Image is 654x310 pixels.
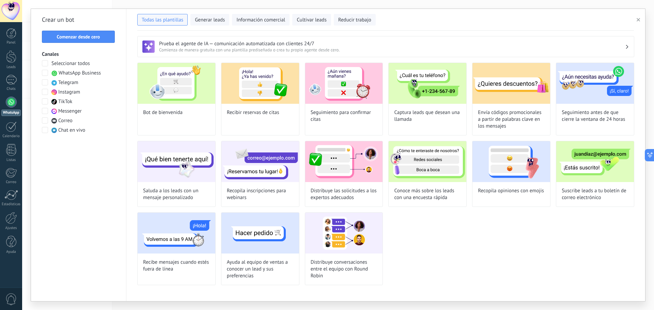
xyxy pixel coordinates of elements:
img: Seguimiento antes de que cierre la ventana de 24 horas [556,63,634,104]
img: Saluda a los leads con un mensaje personalizado [138,141,215,182]
span: Chat en vivo [58,127,85,134]
span: Cultivar leads [297,17,326,23]
img: Envía códigos promocionales a partir de palabras clave en los mensajes [472,63,550,104]
div: Chats [1,87,21,91]
span: Recopila inscripciones para webinars [227,187,294,201]
div: Panel [1,40,21,45]
img: Conoce más sobre los leads con una encuesta rápida [389,141,466,182]
button: Todas las plantillas [137,14,188,26]
span: Correo [58,117,73,124]
span: Saluda a los leads con un mensaje personalizado [143,187,210,201]
button: Comenzar desde cero [42,31,115,43]
span: Generar leads [195,17,225,23]
span: Telegram [58,79,78,86]
span: Reducir trabajo [338,17,371,23]
span: Todas las plantillas [142,17,183,23]
div: WhatsApp [1,110,21,116]
button: Información comercial [232,14,290,26]
div: Estadísticas [1,202,21,207]
span: Comienza de manera gratuita con una plantilla prediseñada o crea tu propio agente desde cero. [159,47,625,53]
span: Suscribe leads a tu boletín de correo electrónico [562,187,628,201]
div: Ayuda [1,250,21,254]
img: Distribuye conversaciones entre el equipo con Round Robin [305,213,383,254]
span: Comenzar desde cero [57,34,100,39]
span: Captura leads que desean una llamada [394,109,461,123]
img: Bot de bienvenida [138,63,215,104]
img: Recopila opiniones con emojis [472,141,550,182]
span: Información comercial [236,17,285,23]
span: Distribuye las solicitudes a los expertos adecuados [311,187,377,201]
span: Recibe mensajes cuando estés fuera de línea [143,259,210,273]
div: Correo [1,180,21,184]
span: Seguimiento antes de que cierre la ventana de 24 horas [562,109,628,123]
span: Conoce más sobre los leads con una encuesta rápida [394,187,461,201]
button: Generar leads [190,14,229,26]
button: Reducir trabajo [334,14,376,26]
span: Recibir reservas de citas [227,109,279,116]
span: Envía códigos promocionales a partir de palabras clave en los mensajes [478,109,545,130]
span: Seleccionar todos [51,60,90,67]
img: Captura leads que desean una llamada [389,63,466,104]
img: Recibir reservas de citas [221,63,299,104]
div: Listas [1,158,21,162]
span: Recopila opiniones con emojis [478,187,544,194]
h3: Canales [42,51,115,58]
img: Recibe mensajes cuando estés fuera de línea [138,213,215,254]
span: Bot de bienvenida [143,109,183,116]
span: Messenger [58,108,82,115]
img: Ayuda al equipo de ventas a conocer un lead y sus preferencias [221,213,299,254]
img: Distribuye las solicitudes a los expertos adecuados [305,141,383,182]
h2: Crear un bot [42,14,115,25]
div: Leads [1,65,21,69]
div: Ajustes [1,226,21,230]
span: WhatsApp Business [59,70,101,77]
span: Distribuye conversaciones entre el equipo con Round Robin [311,259,377,279]
span: Ayuda al equipo de ventas a conocer un lead y sus preferencias [227,259,294,279]
span: Seguimiento para confirmar citas [311,109,377,123]
img: Suscribe leads a tu boletín de correo electrónico [556,141,634,182]
img: Recopila inscripciones para webinars [221,141,299,182]
div: Calendario [1,134,21,138]
button: Cultivar leads [292,14,331,26]
h3: Prueba el agente de IA — comunicación automatizada con clientes 24/7 [159,40,625,47]
span: Instagram [58,89,80,96]
span: TikTok [58,98,72,105]
img: Seguimiento para confirmar citas [305,63,383,104]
